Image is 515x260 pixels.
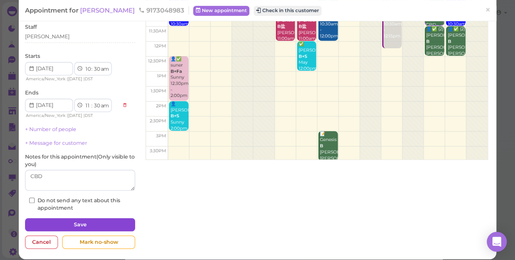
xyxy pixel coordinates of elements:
[85,113,93,118] span: DST
[25,140,87,146] a: + Message for customer
[25,153,135,168] label: Notes for this appointment ( Only visible to you )
[171,113,179,119] b: B+S
[25,23,37,31] label: Staff
[26,76,65,82] span: America/New_York
[156,133,166,139] span: 3pm
[154,43,166,49] span: 12pm
[277,24,285,29] b: B盐
[80,6,136,14] a: [PERSON_NAME]
[485,4,490,16] span: ×
[148,58,166,64] span: 12:30pm
[426,39,430,44] b: B
[171,69,182,74] b: B+Fa
[170,56,188,99] div: 👤✅ suner Sunny 12:30pm - 2:00pm
[299,54,307,59] b: B+S
[277,11,295,54] div: 👤✅ (2) [PERSON_NAME] [PERSON_NAME]|May 11:00am - 12:00pm
[25,89,38,97] label: Ends
[170,101,188,144] div: 👤[PERSON_NAME] Sunny 2:00pm - 3:00pm
[157,73,166,79] span: 1pm
[254,6,322,16] button: Check in this customer
[25,75,118,83] div: | |
[25,112,118,119] div: | |
[62,235,135,249] div: Mark no-show
[487,232,507,252] div: Open Intercom Messenger
[319,131,338,180] div: 📝 Genesis [PERSON_NAME] [PERSON_NAME] 3:00pm - 4:00pm
[85,76,93,82] span: DST
[480,0,495,20] a: ×
[149,28,166,34] span: 11:30am
[68,113,82,118] span: [DATE]
[29,197,131,212] label: Do not send any text about this appointment
[29,198,35,203] input: Do not send any text about this appointment
[138,6,184,14] span: 9173048983
[25,6,189,15] div: Appointment for
[447,39,451,44] b: B
[25,235,58,249] div: Cancel
[193,6,249,16] a: New appointment
[150,118,166,124] span: 2:30pm
[156,103,166,109] span: 2pm
[298,41,317,84] div: ✅ [PERSON_NAME] May 12:00pm - 1:00pm
[25,33,70,40] div: [PERSON_NAME]
[299,24,306,29] b: B盐
[426,26,444,75] div: 👤✅ (2) [PERSON_NAME] [PERSON_NAME]|[PERSON_NAME] 11:30am - 12:30pm
[150,148,166,154] span: 3:30pm
[298,11,317,54] div: 👤✅ (2) [PERSON_NAME] [PERSON_NAME]|May 11:00am - 12:00pm
[68,76,82,82] span: [DATE]
[25,218,135,231] button: Save
[320,143,323,149] b: B
[25,126,76,132] a: + Number of people
[151,88,166,94] span: 1:30pm
[25,52,40,60] label: Starts
[447,26,465,75] div: 👤✅ (2) [PERSON_NAME] [PERSON_NAME]|[PERSON_NAME] 11:30am - 12:30pm
[26,113,65,118] span: America/New_York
